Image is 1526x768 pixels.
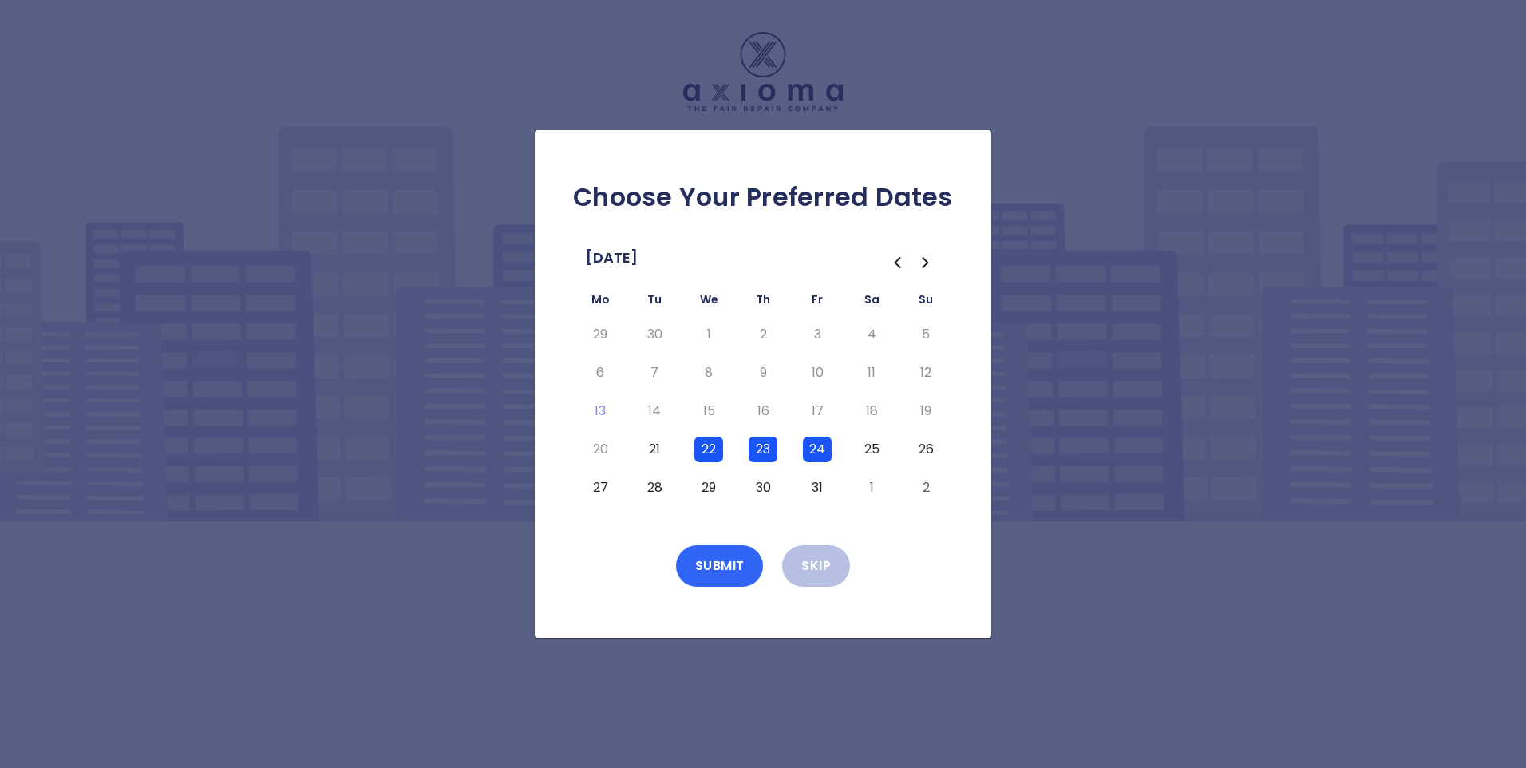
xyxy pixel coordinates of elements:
[560,181,966,213] h2: Choose Your Preferred Dates
[911,248,940,277] button: Go to the Next Month
[803,475,832,501] button: Friday, October 31st, 2025
[857,437,886,462] button: Saturday, October 25th, 2025
[749,322,777,347] button: Thursday, October 2nd, 2025
[736,290,790,315] th: Thursday
[899,290,953,315] th: Sunday
[640,360,669,386] button: Tuesday, October 7th, 2025
[911,398,940,424] button: Sunday, October 19th, 2025
[911,322,940,347] button: Sunday, October 5th, 2025
[803,437,832,462] button: Friday, October 24th, 2025, selected
[803,398,832,424] button: Friday, October 17th, 2025
[883,248,911,277] button: Go to the Previous Month
[694,360,723,386] button: Wednesday, October 8th, 2025
[749,398,777,424] button: Thursday, October 16th, 2025
[640,398,669,424] button: Tuesday, October 14th, 2025
[586,475,615,501] button: Monday, October 27th, 2025
[790,290,844,315] th: Friday
[586,398,615,424] button: Today, Monday, October 13th, 2025
[694,475,723,501] button: Wednesday, October 29th, 2025
[586,437,615,462] button: Monday, October 20th, 2025
[749,360,777,386] button: Thursday, October 9th, 2025
[640,322,669,347] button: Tuesday, September 30th, 2025
[857,322,886,347] button: Saturday, October 4th, 2025
[694,322,723,347] button: Wednesday, October 1st, 2025
[682,290,736,315] th: Wednesday
[803,360,832,386] button: Friday, October 10th, 2025
[749,437,777,462] button: Thursday, October 23rd, 2025, selected
[911,475,940,501] button: Sunday, November 2nd, 2025
[857,360,886,386] button: Saturday, October 11th, 2025
[749,475,777,501] button: Thursday, October 30th, 2025
[627,290,682,315] th: Tuesday
[683,32,843,111] img: Logo
[586,360,615,386] button: Monday, October 6th, 2025
[640,475,669,501] button: Tuesday, October 28th, 2025
[782,545,850,587] button: Skip
[694,437,723,462] button: Wednesday, October 22nd, 2025, selected
[586,245,638,271] span: [DATE]
[640,437,669,462] button: Tuesday, October 21st, 2025
[911,360,940,386] button: Sunday, October 12th, 2025
[573,290,953,507] table: October 2025
[803,322,832,347] button: Friday, October 3rd, 2025
[844,290,899,315] th: Saturday
[857,475,886,501] button: Saturday, November 1st, 2025
[586,322,615,347] button: Monday, September 29th, 2025
[694,398,723,424] button: Wednesday, October 15th, 2025
[911,437,940,462] button: Sunday, October 26th, 2025
[857,398,886,424] button: Saturday, October 18th, 2025
[676,545,764,587] button: Submit
[573,290,627,315] th: Monday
